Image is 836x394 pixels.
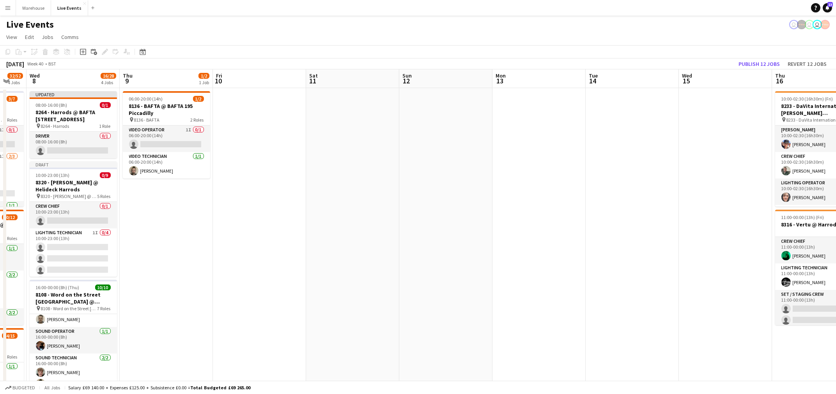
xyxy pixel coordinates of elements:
[4,383,36,392] button: Budgeted
[123,125,210,152] app-card-role: Video Operator1I0/106:00-20:00 (14h)
[26,61,45,67] span: Week 40
[101,80,116,85] div: 4 Jobs
[123,152,210,178] app-card-role: Video Technician1/106:00-20:00 (14h)[PERSON_NAME]
[30,327,117,353] app-card-role: Sound Operator1/116:00-00:00 (8h)[PERSON_NAME]
[681,76,692,85] span: 15
[2,214,18,220] span: 10/12
[39,32,57,42] a: Jobs
[682,72,692,79] span: Wed
[198,73,209,79] span: 1/2
[16,0,51,16] button: Warehouse
[30,300,117,327] app-card-role: Set / Staging Crew1/116:00-00:00 (8h)[PERSON_NAME]
[6,60,24,68] div: [DATE]
[100,172,111,178] span: 0/9
[2,333,18,339] span: 14/15
[30,228,117,289] app-card-role: Lighting Technician1I0/410:00-23:00 (13h)
[22,32,37,42] a: Edit
[97,306,111,311] span: 7 Roles
[6,19,54,30] h1: Live Events
[30,91,117,97] div: Updated
[797,20,806,29] app-user-avatar: Production Managers
[30,353,117,391] app-card-role: Sound Technician2/216:00-00:00 (8h)[PERSON_NAME][PERSON_NAME]
[6,34,17,41] span: View
[309,72,318,79] span: Sat
[100,102,111,108] span: 0/1
[190,385,250,390] span: Total Budgeted £69 265.00
[95,284,111,290] span: 10/10
[48,61,56,67] div: BST
[813,20,822,29] app-user-avatar: Technical Department
[494,76,506,85] span: 13
[123,72,133,79] span: Thu
[588,76,598,85] span: 14
[36,172,70,178] span: 10:00-23:00 (13h)
[4,354,18,360] span: 6 Roles
[215,76,222,85] span: 10
[781,96,833,102] span: 10:00-02:30 (16h30m) (Fri)
[308,76,318,85] span: 11
[789,20,799,29] app-user-avatar: Eden Hopkins
[41,123,69,129] span: 8264 - Harrods
[123,102,210,117] h3: 8136 - BAFTA @ BAFTA 195 Piccadilly
[36,102,67,108] span: 08:00-16:00 (8h)
[58,32,82,42] a: Comms
[193,96,204,102] span: 1/2
[402,72,412,79] span: Sun
[123,91,210,178] app-job-card: 06:00-20:00 (14h)1/28136 - BAFTA @ BAFTA 195 Piccadilly 8136 - BAFTA2 RolesVideo Operator1I0/106:...
[735,59,783,69] button: Publish 12 jobs
[30,161,117,168] div: Draft
[589,72,598,79] span: Tue
[401,76,412,85] span: 12
[199,80,209,85] div: 1 Job
[827,2,833,7] span: 13
[28,76,40,85] span: 8
[30,161,117,277] app-job-card: Draft10:00-23:00 (13h)0/98320 - [PERSON_NAME] @ Helideck Harrods 8320 - [PERSON_NAME] @ Helideck ...
[774,76,785,85] span: 16
[25,34,34,41] span: Edit
[781,214,824,220] span: 11:00-00:00 (13h) (Fri)
[30,109,117,123] h3: 8264 - Harrods @ BAFTA [STREET_ADDRESS]
[68,385,250,390] div: Salary £69 140.00 + Expenses £125.00 + Subsistence £0.00 =
[775,72,785,79] span: Thu
[785,59,830,69] button: Revert 12 jobs
[3,32,20,42] a: View
[41,306,97,311] span: 8108 - Word on the Street [GEOGRAPHIC_DATA] @ Banqueting House
[30,132,117,158] app-card-role: Driver0/108:00-16:00 (8h)
[496,72,506,79] span: Mon
[43,385,62,390] span: All jobs
[805,20,814,29] app-user-avatar: Ollie Rolfe
[134,117,160,123] span: 8136 - BAFTA
[42,34,53,41] span: Jobs
[7,73,23,79] span: 32/52
[4,117,18,123] span: 5 Roles
[823,3,832,12] a: 13
[4,235,18,241] span: 8 Roles
[122,76,133,85] span: 9
[61,34,79,41] span: Comms
[191,117,204,123] span: 2 Roles
[99,123,111,129] span: 1 Role
[51,0,88,16] button: Live Events
[41,193,97,199] span: 8320 - [PERSON_NAME] @ Helideck Harrods
[30,72,40,79] span: Wed
[216,72,222,79] span: Fri
[30,202,117,228] app-card-role: Crew Chief0/110:00-23:00 (13h)
[97,193,111,199] span: 5 Roles
[36,284,80,290] span: 16:00-00:00 (8h) (Thu)
[30,291,117,305] h3: 8108 - Word on the Street [GEOGRAPHIC_DATA] @ Banqueting House
[820,20,830,29] app-user-avatar: Alex Gill
[7,96,18,102] span: 3/7
[30,179,117,193] h3: 8320 - [PERSON_NAME] @ Helideck Harrods
[30,91,117,158] app-job-card: Updated08:00-16:00 (8h)0/18264 - Harrods @ BAFTA [STREET_ADDRESS] 8264 - Harrods1 RoleDriver0/108...
[12,385,35,390] span: Budgeted
[8,80,23,85] div: 4 Jobs
[129,96,163,102] span: 06:00-20:00 (14h)
[101,73,116,79] span: 16/28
